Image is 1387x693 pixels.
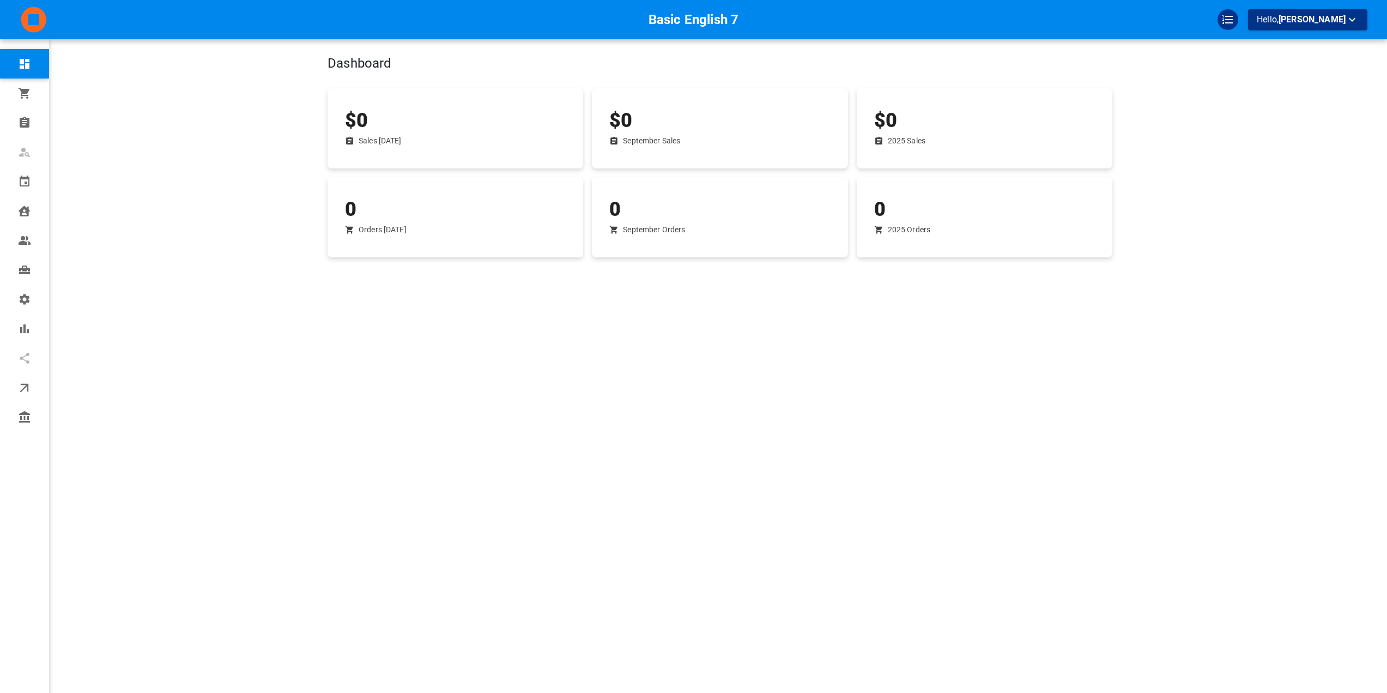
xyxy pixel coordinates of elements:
img: company-logo [20,6,48,33]
div: QuickStart Guide [1218,9,1238,30]
span: [PERSON_NAME] [1279,14,1346,25]
span: 0 [345,198,356,221]
p: Hello, [1257,13,1359,27]
p: Orders Today [359,224,407,236]
p: 2025 Sales [888,135,925,147]
span: $0 [874,109,897,132]
h6: Basic English 7 [649,9,739,30]
span: $0 [609,109,632,132]
h4: Dashboard [328,56,974,72]
span: 0 [874,198,886,221]
span: $0 [345,109,368,132]
p: 2025 Orders [888,224,930,236]
p: September Sales [623,135,680,147]
button: Hello,[PERSON_NAME] [1248,9,1367,30]
p: September Orders [623,224,685,236]
p: Sales Today [359,135,402,147]
span: 0 [609,198,621,221]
